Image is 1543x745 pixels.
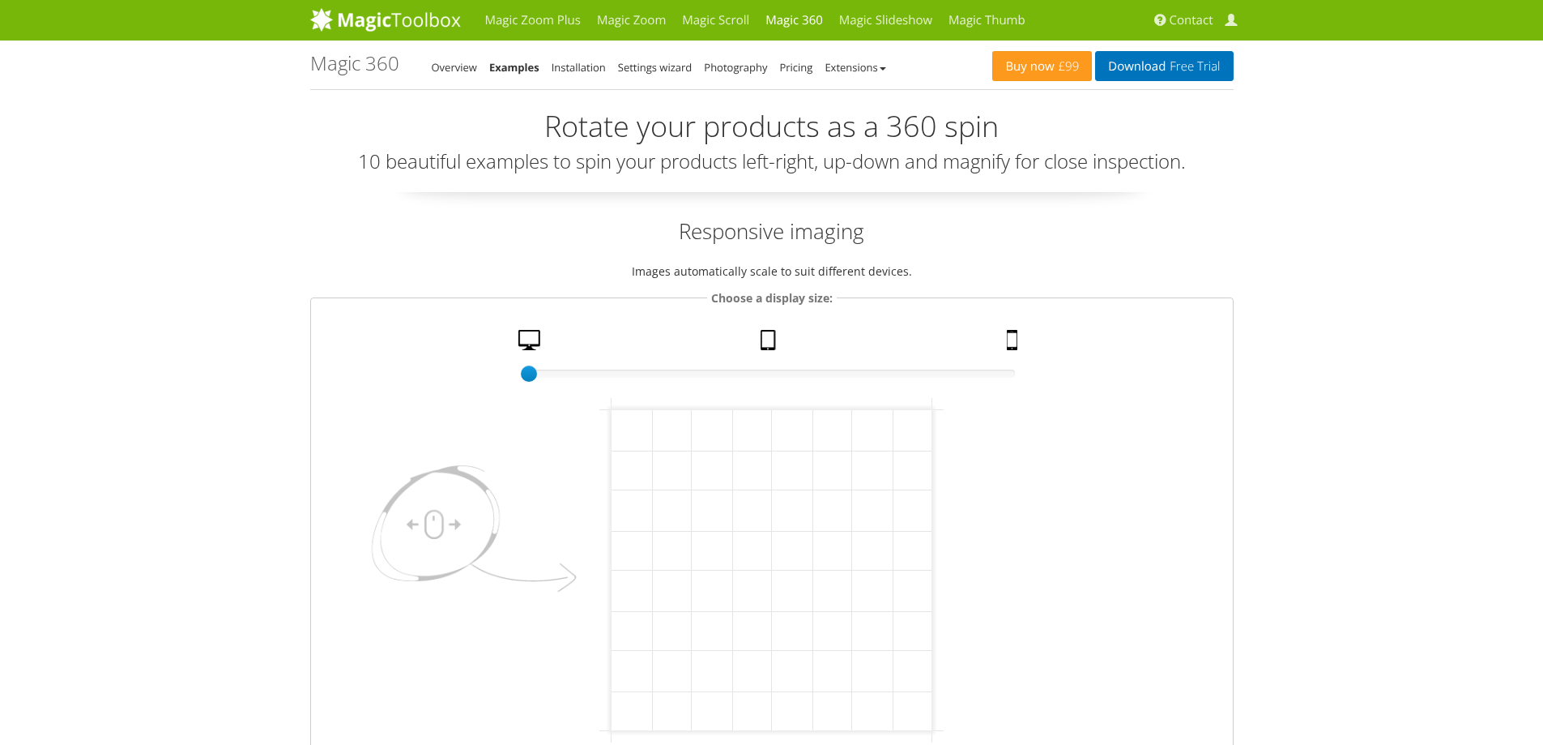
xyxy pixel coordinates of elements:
a: Overview [432,60,477,75]
a: Tablet [754,330,786,358]
a: Buy now£99 [992,51,1092,81]
h3: 10 beautiful examples to spin your products left-right, up-down and magnify for close inspection. [310,151,1234,172]
a: DownloadFree Trial [1095,51,1233,81]
p: Images automatically scale to suit different devices. [310,262,1234,280]
h2: Responsive imaging [310,216,1234,246]
a: Installation [552,60,606,75]
legend: Choose a display size: [707,289,837,307]
a: Photography [704,60,767,75]
a: Extensions [825,60,885,75]
a: Mobile [1000,330,1028,358]
h1: Magic 360 [310,53,399,74]
a: Settings wizard [618,60,693,75]
span: Free Trial [1166,60,1220,73]
h2: Rotate your products as a 360 spin [310,110,1234,143]
span: £99 [1055,60,1080,73]
span: Contact [1170,12,1213,28]
a: Examples [489,60,539,75]
a: Desktop [512,330,551,358]
a: Pricing [779,60,812,75]
img: MagicToolbox.com - Image tools for your website [310,7,461,32]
